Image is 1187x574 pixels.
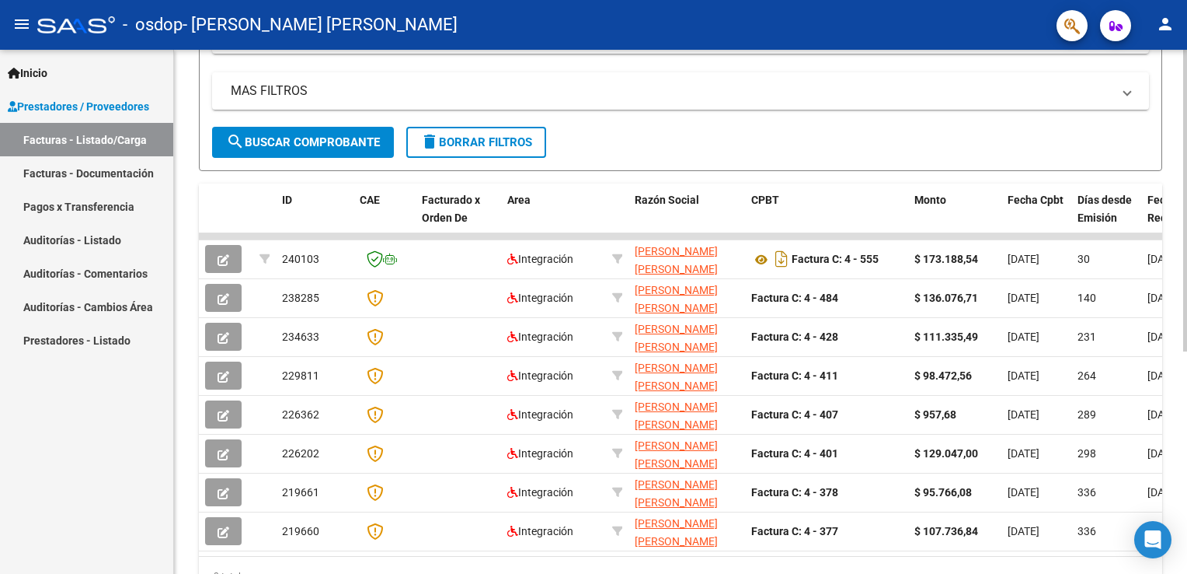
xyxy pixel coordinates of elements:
[282,253,319,265] span: 240103
[1077,447,1096,460] span: 298
[751,369,838,382] strong: Factura C: 4 - 411
[635,243,739,275] div: 27356520756
[406,127,546,158] button: Borrar Filtros
[422,194,480,224] span: Facturado x Orden De
[1077,194,1132,224] span: Días desde Emisión
[1071,184,1141,252] datatable-header-cell: Días desde Emisión
[1008,525,1039,537] span: [DATE]
[1147,253,1179,265] span: [DATE]
[914,447,978,460] strong: $ 129.047,00
[635,439,718,470] span: [PERSON_NAME] [PERSON_NAME]
[635,401,718,431] span: [PERSON_NAME] [PERSON_NAME]
[420,135,532,149] span: Borrar Filtros
[1156,15,1175,33] mat-icon: person
[1077,331,1096,343] span: 231
[1008,447,1039,460] span: [DATE]
[1147,331,1179,343] span: [DATE]
[751,194,779,206] span: CPBT
[635,478,718,509] span: [PERSON_NAME] [PERSON_NAME]
[751,525,838,537] strong: Factura C: 4 - 377
[635,515,739,548] div: 27356520756
[635,320,739,353] div: 27356520756
[8,65,47,82] span: Inicio
[914,369,972,382] strong: $ 98.472,56
[231,82,1112,100] mat-panel-title: MAS FILTROS
[1147,408,1179,421] span: [DATE]
[908,184,1001,252] datatable-header-cell: Monto
[635,517,718,548] span: [PERSON_NAME] [PERSON_NAME]
[635,245,718,275] span: [PERSON_NAME] [PERSON_NAME]
[635,437,739,470] div: 27356520756
[751,292,838,304] strong: Factura C: 4 - 484
[1008,408,1039,421] span: [DATE]
[501,184,606,252] datatable-header-cell: Area
[507,369,573,382] span: Integración
[1147,486,1179,499] span: [DATE]
[282,408,319,421] span: 226362
[282,525,319,537] span: 219660
[628,184,745,252] datatable-header-cell: Razón Social
[360,194,380,206] span: CAE
[507,525,573,537] span: Integración
[123,8,183,42] span: - osdop
[282,292,319,304] span: 238285
[353,184,416,252] datatable-header-cell: CAE
[914,408,956,421] strong: $ 957,68
[507,408,573,421] span: Integración
[507,194,531,206] span: Area
[507,331,573,343] span: Integración
[226,132,245,151] mat-icon: search
[1077,369,1096,382] span: 264
[751,331,838,343] strong: Factura C: 4 - 428
[635,362,718,392] span: [PERSON_NAME] [PERSON_NAME]
[751,486,838,499] strong: Factura C: 4 - 378
[1077,292,1096,304] span: 140
[282,447,319,460] span: 226202
[282,331,319,343] span: 234633
[212,72,1149,110] mat-expansion-panel-header: MAS FILTROS
[1008,369,1039,382] span: [DATE]
[1077,408,1096,421] span: 289
[1008,292,1039,304] span: [DATE]
[751,408,838,421] strong: Factura C: 4 - 407
[635,284,718,314] span: [PERSON_NAME] [PERSON_NAME]
[635,194,699,206] span: Razón Social
[1147,447,1179,460] span: [DATE]
[226,135,380,149] span: Buscar Comprobante
[1008,194,1063,206] span: Fecha Cpbt
[183,8,458,42] span: - [PERSON_NAME] [PERSON_NAME]
[771,247,792,271] i: Descargar documento
[1134,521,1171,558] div: Open Intercom Messenger
[282,369,319,382] span: 229811
[507,447,573,460] span: Integración
[1001,184,1071,252] datatable-header-cell: Fecha Cpbt
[635,359,739,392] div: 27356520756
[635,282,739,314] div: 27356520756
[1008,331,1039,343] span: [DATE]
[420,132,439,151] mat-icon: delete
[282,194,292,206] span: ID
[1077,525,1096,537] span: 336
[1077,486,1096,499] span: 336
[1147,292,1179,304] span: [DATE]
[507,292,573,304] span: Integración
[8,98,149,115] span: Prestadores / Proveedores
[914,486,972,499] strong: $ 95.766,08
[507,486,573,499] span: Integración
[914,525,978,537] strong: $ 107.736,84
[416,184,501,252] datatable-header-cell: Facturado x Orden De
[507,253,573,265] span: Integración
[212,127,394,158] button: Buscar Comprobante
[1008,253,1039,265] span: [DATE]
[282,486,319,499] span: 219661
[751,447,838,460] strong: Factura C: 4 - 401
[635,476,739,509] div: 27356520756
[635,323,718,353] span: [PERSON_NAME] [PERSON_NAME]
[914,194,946,206] span: Monto
[792,254,879,266] strong: Factura C: 4 - 555
[745,184,908,252] datatable-header-cell: CPBT
[1077,253,1090,265] span: 30
[12,15,31,33] mat-icon: menu
[914,292,978,304] strong: $ 136.076,71
[1008,486,1039,499] span: [DATE]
